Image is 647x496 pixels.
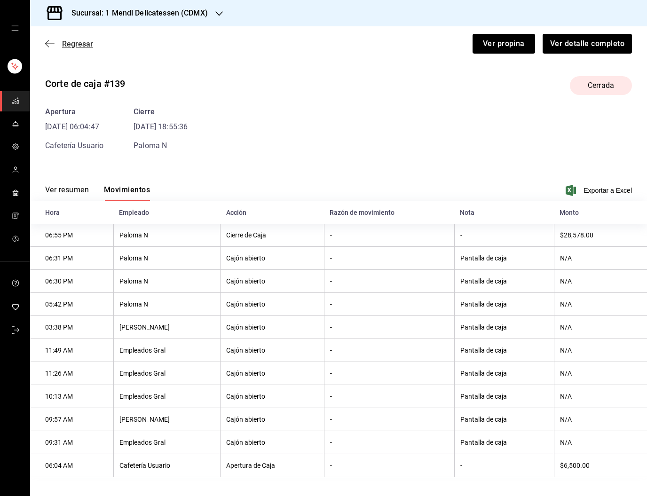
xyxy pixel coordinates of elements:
[568,185,632,196] button: Exportar a Excel
[221,385,324,408] th: Cajón abierto
[30,293,113,316] th: 05:42 PM
[582,80,620,91] span: Cerrada
[113,339,221,362] th: Empleados Gral
[134,106,188,118] div: Cierre
[324,431,454,454] th: -
[324,270,454,293] th: -
[45,185,150,201] div: navigation tabs
[221,454,324,477] th: Apertura de Caja
[221,224,324,247] th: Cierre de Caja
[554,408,647,431] th: N/A
[30,201,113,224] th: Hora
[45,77,125,91] div: Corte de caja #139
[324,247,454,270] th: -
[554,270,647,293] th: N/A
[454,339,554,362] th: Pantalla de caja
[454,224,554,247] th: -
[30,316,113,339] th: 03:38 PM
[113,270,221,293] th: Paloma N
[113,316,221,339] th: [PERSON_NAME]
[554,431,647,454] th: N/A
[324,316,454,339] th: -
[543,34,632,54] button: Ver detalle completo
[221,362,324,385] th: Cajón abierto
[554,362,647,385] th: N/A
[30,408,113,431] th: 09:57 AM
[554,247,647,270] th: N/A
[30,454,113,477] th: 06:04 AM
[30,270,113,293] th: 06:30 PM
[554,339,647,362] th: N/A
[11,24,19,32] button: open drawer
[113,431,221,454] th: Empleados Gral
[324,224,454,247] th: -
[324,362,454,385] th: -
[454,316,554,339] th: Pantalla de caja
[324,201,454,224] th: Razón de movimiento
[62,39,93,48] span: Regresar
[30,224,113,247] th: 06:55 PM
[324,293,454,316] th: -
[324,339,454,362] th: -
[554,201,647,224] th: Monto
[324,408,454,431] th: -
[454,293,554,316] th: Pantalla de caja
[454,408,554,431] th: Pantalla de caja
[30,385,113,408] th: 10:13 AM
[221,293,324,316] th: Cajón abierto
[45,121,103,133] time: [DATE] 06:04:47
[473,34,535,54] button: Ver propina
[134,121,188,133] time: [DATE] 18:55:36
[45,185,89,201] button: Ver resumen
[221,339,324,362] th: Cajón abierto
[30,247,113,270] th: 06:31 PM
[554,293,647,316] th: N/A
[324,385,454,408] th: -
[221,270,324,293] th: Cajón abierto
[221,201,324,224] th: Acción
[454,431,554,454] th: Pantalla de caja
[113,247,221,270] th: Paloma N
[221,316,324,339] th: Cajón abierto
[45,39,93,48] button: Regresar
[324,454,454,477] th: -
[113,362,221,385] th: Empleados Gral
[30,431,113,454] th: 09:31 AM
[113,224,221,247] th: Paloma N
[113,201,221,224] th: Empleado
[454,270,554,293] th: Pantalla de caja
[113,408,221,431] th: [PERSON_NAME]
[113,293,221,316] th: Paloma N
[554,385,647,408] th: N/A
[221,431,324,454] th: Cajón abierto
[454,201,554,224] th: Nota
[454,385,554,408] th: Pantalla de caja
[113,385,221,408] th: Empleados Gral
[554,454,647,477] th: $6,500.00
[104,185,150,201] button: Movimientos
[454,247,554,270] th: Pantalla de caja
[554,316,647,339] th: N/A
[64,8,208,19] h3: Sucursal: 1 Mendl Delicatessen (CDMX)
[134,141,167,150] span: Paloma N
[45,106,103,118] div: Apertura
[45,141,103,150] span: Cafetería Usuario
[221,408,324,431] th: Cajón abierto
[113,454,221,477] th: Cafetería Usuario
[454,454,554,477] th: -
[454,362,554,385] th: Pantalla de caja
[30,362,113,385] th: 11:26 AM
[221,247,324,270] th: Cajón abierto
[554,224,647,247] th: $28,578.00
[30,339,113,362] th: 11:49 AM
